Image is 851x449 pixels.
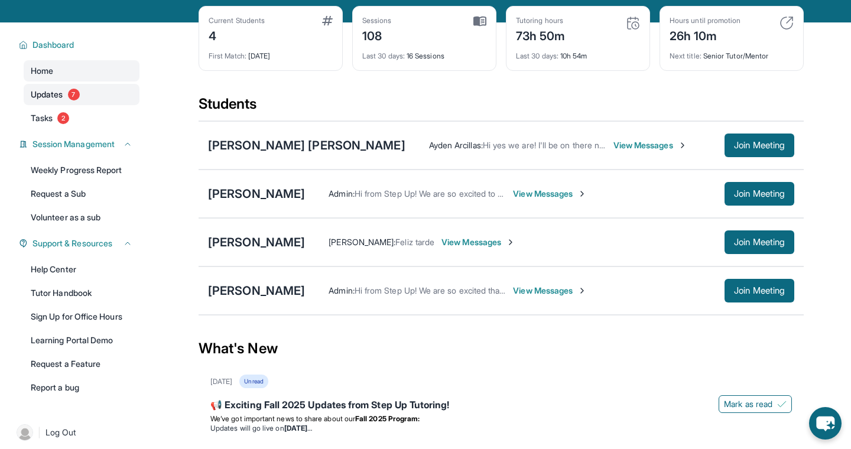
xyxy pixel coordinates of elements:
[57,112,69,124] span: 2
[24,377,139,398] a: Report a bug
[473,16,486,27] img: card
[28,39,132,51] button: Dashboard
[210,424,792,433] li: Updates will go live on
[68,89,80,100] span: 7
[429,140,483,150] span: Ayden Arcillas :
[678,141,687,150] img: Chevron-Right
[208,137,405,154] div: [PERSON_NAME] [PERSON_NAME]
[613,139,687,151] span: View Messages
[513,285,587,297] span: View Messages
[24,60,139,82] a: Home
[322,16,333,25] img: card
[725,230,794,254] button: Join Meeting
[329,285,354,295] span: Admin :
[24,84,139,105] a: Updates7
[734,190,785,197] span: Join Meeting
[17,424,33,441] img: user-img
[38,425,41,440] span: |
[12,419,139,445] a: |Log Out
[208,282,305,299] div: [PERSON_NAME]
[28,138,132,150] button: Session Management
[31,112,53,124] span: Tasks
[779,16,794,30] img: card
[208,186,305,202] div: [PERSON_NAME]
[362,44,486,61] div: 16 Sessions
[362,16,392,25] div: Sessions
[725,182,794,206] button: Join Meeting
[355,414,420,423] strong: Fall 2025 Program:
[513,188,587,200] span: View Messages
[24,160,139,181] a: Weekly Progress Report
[24,306,139,327] a: Sign Up for Office Hours
[516,44,640,61] div: 10h 54m
[209,16,265,25] div: Current Students
[777,399,787,409] img: Mark as read
[670,25,740,44] div: 26h 10m
[329,237,395,247] span: [PERSON_NAME] :
[516,51,558,60] span: Last 30 days :
[506,237,515,247] img: Chevron-Right
[809,407,842,440] button: chat-button
[209,51,246,60] span: First Match :
[33,237,112,249] span: Support & Resources
[24,353,139,375] a: Request a Feature
[209,25,265,44] div: 4
[362,25,392,44] div: 108
[725,134,794,157] button: Join Meeting
[199,95,804,121] div: Students
[329,188,354,199] span: Admin :
[395,237,434,247] span: Feliz tarde
[28,237,132,249] button: Support & Resources
[210,414,355,423] span: We’ve got important news to share about our
[31,65,53,77] span: Home
[483,140,610,150] span: Hi yes we are! I'll be on there now
[239,375,268,388] div: Unread
[577,286,587,295] img: Chevron-Right
[209,44,333,61] div: [DATE]
[24,259,139,280] a: Help Center
[210,377,232,386] div: [DATE]
[199,323,804,375] div: What's New
[441,236,515,248] span: View Messages
[210,398,792,414] div: 📢 Exciting Fall 2025 Updates from Step Up Tutoring!
[33,39,74,51] span: Dashboard
[670,16,740,25] div: Hours until promotion
[670,44,794,61] div: Senior Tutor/Mentor
[208,234,305,250] div: [PERSON_NAME]
[626,16,640,30] img: card
[577,189,587,199] img: Chevron-Right
[516,16,566,25] div: Tutoring hours
[46,427,76,438] span: Log Out
[284,424,312,432] strong: [DATE]
[724,398,772,410] span: Mark as read
[734,239,785,246] span: Join Meeting
[670,51,701,60] span: Next title :
[719,395,792,413] button: Mark as read
[734,287,785,294] span: Join Meeting
[24,108,139,129] a: Tasks2
[516,25,566,44] div: 73h 50m
[24,330,139,351] a: Learning Portal Demo
[734,142,785,149] span: Join Meeting
[24,183,139,204] a: Request a Sub
[31,89,63,100] span: Updates
[362,51,405,60] span: Last 30 days :
[725,279,794,302] button: Join Meeting
[33,138,115,150] span: Session Management
[24,207,139,228] a: Volunteer as a sub
[24,282,139,304] a: Tutor Handbook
